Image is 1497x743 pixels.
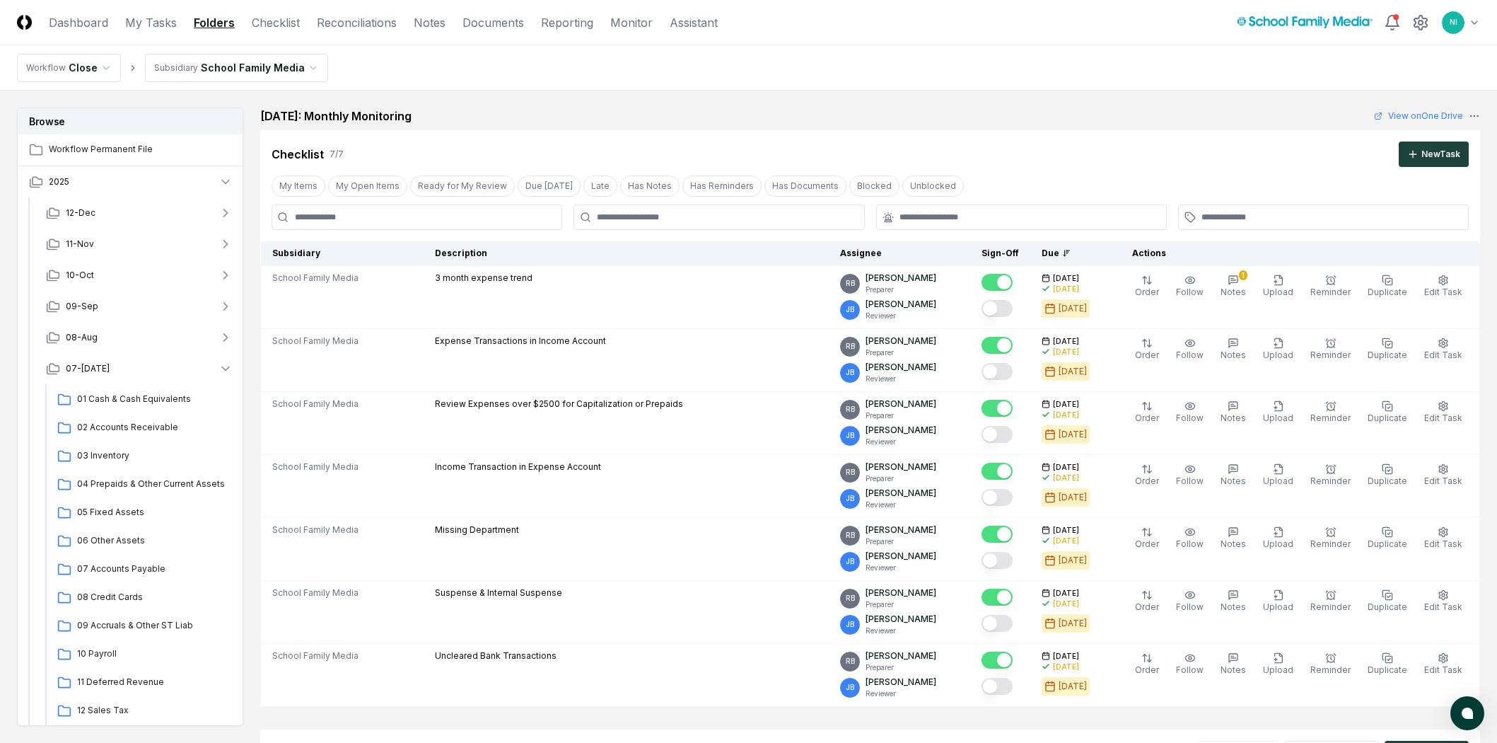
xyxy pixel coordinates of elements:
[435,461,601,473] p: Income Transaction in Expense Account
[272,146,324,163] div: Checklist
[66,362,110,375] span: 07-[DATE]
[77,619,227,632] span: 09 Accruals & Other ST Liab
[252,14,300,31] a: Checklist
[1053,473,1079,483] div: [DATE]
[410,175,515,197] button: Ready for My Review
[1218,335,1249,364] button: Notes
[866,347,936,358] p: Preparer
[866,599,936,610] p: Preparer
[261,241,424,266] th: Subsidiary
[846,430,854,441] span: JB
[866,374,936,384] p: Reviewer
[1053,410,1079,420] div: [DATE]
[424,241,829,266] th: Description
[1059,680,1087,693] div: [DATE]
[982,363,1013,380] button: Mark complete
[1053,347,1079,357] div: [DATE]
[52,415,233,441] a: 02 Accounts Receivable
[866,500,936,510] p: Reviewer
[52,642,233,667] a: 10 Payroll
[52,500,233,526] a: 05 Fixed Assets
[1368,287,1407,297] span: Duplicate
[846,556,854,567] span: JB
[1450,17,1457,28] span: NI
[866,536,936,547] p: Preparer
[1368,664,1407,675] span: Duplicate
[1053,588,1079,599] span: [DATE]
[1310,601,1351,612] span: Reminder
[866,424,936,437] p: [PERSON_NAME]
[1053,536,1079,546] div: [DATE]
[49,14,108,31] a: Dashboard
[866,662,936,673] p: Preparer
[1310,413,1351,423] span: Reminder
[1365,650,1410,679] button: Duplicate
[1221,413,1246,423] span: Notes
[1368,476,1407,486] span: Duplicate
[846,467,855,478] span: RB
[1307,461,1353,490] button: Reminder
[272,175,325,197] button: My Items
[52,472,233,497] a: 04 Prepaids & Other Current Assets
[846,278,855,289] span: RB
[18,166,244,197] button: 2025
[1307,398,1353,427] button: Reminder
[1421,587,1465,616] button: Edit Task
[866,284,936,295] p: Preparer
[982,426,1013,443] button: Mark complete
[35,260,244,291] button: 10-Oct
[1059,491,1087,504] div: [DATE]
[866,361,936,374] p: [PERSON_NAME]
[1424,601,1462,612] span: Edit Task
[866,587,936,599] p: [PERSON_NAME]
[970,241,1030,266] th: Sign-Off
[866,437,936,447] p: Reviewer
[66,331,98,344] span: 08-Aug
[1421,335,1465,364] button: Edit Task
[77,591,227,604] span: 08 Credit Cards
[17,15,32,30] img: Logo
[35,322,244,353] button: 08-Aug
[1310,476,1351,486] span: Reminder
[1135,476,1159,486] span: Order
[272,650,359,662] span: School Family Media
[435,398,683,410] p: Review Expenses over $2500 for Capitalization or Prepaids
[1260,587,1296,616] button: Upload
[1368,601,1407,612] span: Duplicate
[1135,350,1159,360] span: Order
[1307,272,1353,301] button: Reminder
[35,229,244,260] button: 11-Nov
[414,14,445,31] a: Notes
[272,398,359,410] span: School Family Media
[1263,413,1293,423] span: Upload
[1374,110,1463,122] a: View onOne Drive
[1260,650,1296,679] button: Upload
[1218,272,1249,301] button: 1Notes
[902,175,964,197] button: Unblocked
[1176,476,1204,486] span: Follow
[982,652,1013,669] button: Mark complete
[1176,664,1204,675] span: Follow
[1053,651,1079,662] span: [DATE]
[1135,287,1159,297] span: Order
[1260,398,1296,427] button: Upload
[1307,524,1353,553] button: Reminder
[1221,601,1246,612] span: Notes
[18,134,244,166] a: Workflow Permanent File
[1421,650,1465,679] button: Edit Task
[1365,461,1410,490] button: Duplicate
[272,524,359,536] span: School Family Media
[1176,287,1204,297] span: Follow
[77,393,227,405] span: 01 Cash & Cash Equivalents
[1132,650,1162,679] button: Order
[764,175,846,197] button: Has Documents
[1424,664,1462,675] span: Edit Task
[49,175,69,188] span: 2025
[1421,148,1460,161] div: New Task
[1421,524,1465,553] button: Edit Task
[272,587,359,599] span: School Family Media
[1132,335,1162,364] button: Order
[846,367,854,378] span: JB
[1042,247,1098,260] div: Due
[435,587,562,599] p: Suspense & Internal Suspense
